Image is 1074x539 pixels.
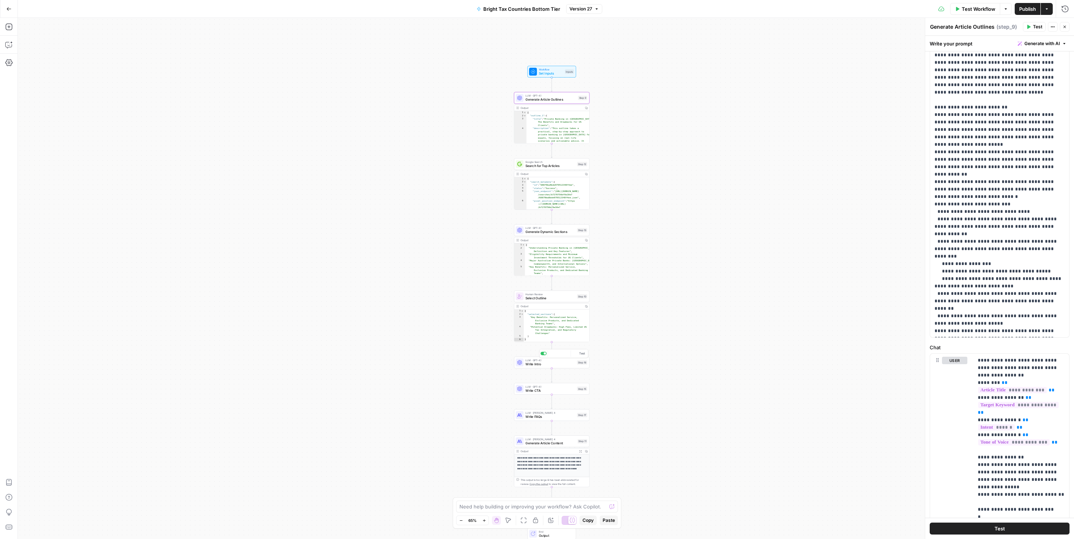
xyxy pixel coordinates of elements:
div: Step 9 [578,96,587,100]
span: Toggle code folding, rows 1 through 332 [524,111,526,114]
span: Generate Dynamic Sections [525,230,575,234]
div: 1 [514,111,527,114]
span: LLM · GPT-4.1 [525,385,575,388]
button: Paste [600,516,618,525]
g: Edge from start to step_9 [551,78,553,92]
span: End [539,530,572,533]
div: LLM · GPT-4.1Generate Dynamic SectionsStep 13Output[ "Understanding Private Banking in [GEOGRAPHI... [514,224,589,276]
span: Toggle code folding, rows 1 through 228 [524,177,526,180]
span: Write Intro [525,362,575,367]
span: Publish [1019,5,1036,13]
span: LLM · [PERSON_NAME] 4 [525,437,575,441]
div: Output [521,305,582,308]
g: Edge from step_13 to step_10 [551,276,553,290]
div: This output is too large & has been abbreviated for review. to view the full content. [521,478,587,486]
div: 3 [514,316,524,325]
span: Toggle code folding, rows 2 through 12 [524,180,526,183]
div: 4 [514,187,527,190]
span: Test Workflow [962,5,995,13]
div: 3 [514,253,525,259]
span: Workflow [539,67,563,71]
div: 1 [514,177,527,180]
div: LLM · GPT-4.1Write CTAStep 15 [514,383,589,394]
div: Step 17 [577,413,587,417]
button: Bright Tax Countries Bottom Tier [472,3,565,15]
span: Test [1033,23,1042,30]
span: Generate with AI [1024,40,1060,47]
span: Generate Article Content [525,441,575,445]
button: user [942,357,967,364]
span: Generate Article Outlines [525,97,576,102]
div: Step 12 [577,162,587,166]
div: 2 [514,246,525,253]
div: Output [521,449,576,453]
div: Output [521,106,582,110]
div: LLM · GPT-4.1Generate Article OutlinesStep 9Output{ "outline_1":{ "title":"Private Banking in [GE... [514,92,589,144]
div: Human ReviewSelect OutlineStep 10Output{ "selected_sections":[ "Key Benefits: Personalized Servic... [514,290,589,342]
div: 2 [514,180,527,183]
span: Write CTA [525,388,575,393]
span: Search for Top Articles [525,163,575,168]
g: Edge from step_10 to step_16 [551,342,553,356]
g: Edge from step_17 to step_11 [551,421,553,435]
span: Write FAQs [525,414,575,419]
button: Test [930,523,1070,535]
span: Toggle code folding, rows 1 through 6 [521,309,524,312]
g: Edge from step_16 to step_15 [551,368,553,382]
div: 2 [514,114,527,117]
button: Generate with AI [1015,39,1070,48]
span: LLM · GPT-4.1 [525,358,575,362]
div: Step 11 [578,439,587,444]
div: 1 [514,243,525,246]
span: Select Outline [525,296,575,300]
div: Step 13 [577,228,587,233]
label: Chat [930,344,1070,351]
span: LLM · [PERSON_NAME] 4 [525,411,575,415]
div: Output [521,238,582,242]
div: Write your prompt [925,36,1074,51]
div: 1 [514,309,524,312]
div: Step 10 [577,294,587,299]
div: 6 [514,199,527,215]
g: Edge from step_9 to step_12 [551,144,553,158]
span: Toggle code folding, rows 2 through 5 [521,313,524,316]
span: Paste [603,517,615,524]
div: 5 [514,190,527,199]
span: Set Inputs [539,71,563,76]
div: Inputs [565,69,574,74]
span: ( step_9 ) [996,23,1017,31]
span: Human Review [525,292,575,296]
button: Version 27 [566,4,602,14]
div: Google SearchSearch for Top ArticlesStep 12Output{ "search_metadata":{ "id":"68879ba8bde979512348... [514,158,589,209]
div: 6 [514,338,524,341]
div: WorkflowSet InputsInputs [514,66,589,78]
div: 4 [514,259,525,265]
span: Output [539,533,572,538]
span: Toggle code folding, rows 1 through 10 [522,243,525,246]
span: Toggle code folding, rows 2 through 110 [524,114,526,117]
span: LLM · GPT-4.1 [525,226,575,230]
span: Copy the output [530,482,548,485]
div: Output [521,172,582,176]
span: 65% [468,517,477,523]
button: Test Workflow [950,3,1000,15]
span: Bright Tax Countries Bottom Tier [483,5,560,13]
button: Copy [580,516,597,525]
span: Google Search [525,160,575,164]
textarea: Generate Article Outlines [930,23,995,31]
div: LLM · [PERSON_NAME] 4Write FAQsStep 17 [514,409,589,421]
div: 5 [514,265,525,275]
div: 2 [514,313,524,316]
div: LLM · GPT-4.1Write IntroStep 16Test [514,357,589,368]
div: Step 15 [577,387,587,391]
div: 4 [514,127,527,158]
div: 3 [514,117,527,127]
div: 6 [514,275,525,281]
span: Test [995,525,1005,532]
div: Step 16 [577,360,587,365]
g: Edge from step_15 to step_17 [551,395,553,409]
span: LLM · GPT-4.1 [525,94,576,98]
span: Copy [582,517,594,524]
button: Test [1023,22,1046,32]
g: Edge from step_12 to step_13 [551,210,553,224]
